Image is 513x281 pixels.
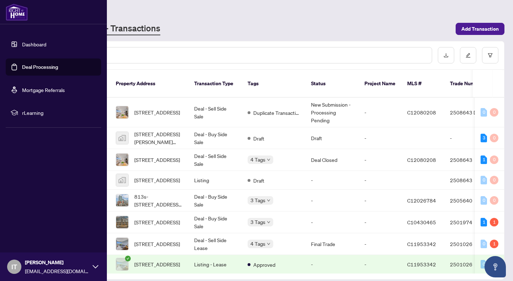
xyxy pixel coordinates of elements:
[253,109,300,117] span: Duplicate Transaction
[116,258,128,270] img: thumbnail-img
[188,211,242,233] td: Deal - Buy Side Sale
[253,177,264,184] span: Draft
[25,267,89,275] span: [EMAIL_ADDRESS][DOMAIN_NAME]
[188,190,242,211] td: Deal - Buy Side Sale
[305,127,359,149] td: Draft
[460,47,476,63] button: edit
[490,196,498,205] div: 0
[188,233,242,255] td: Deal - Sell Side Lease
[134,218,180,226] span: [STREET_ADDRESS]
[490,218,498,226] div: 1
[253,134,264,142] span: Draft
[401,70,444,98] th: MLS #
[188,98,242,127] td: Deal - Sell Side Sale
[116,194,128,206] img: thumbnail-img
[188,171,242,190] td: Listing
[305,233,359,255] td: Final Trade
[490,155,498,164] div: 0
[250,218,265,226] span: 3 Tags
[305,149,359,171] td: Deal Closed
[305,70,359,98] th: Status
[481,218,487,226] div: 1
[407,197,436,204] span: C12026784
[359,127,401,149] td: -
[305,171,359,190] td: -
[305,98,359,127] td: New Submission - Processing Pending
[490,134,498,142] div: 0
[359,171,401,190] td: -
[359,149,401,171] td: -
[481,240,487,248] div: 0
[482,47,498,63] button: filter
[481,196,487,205] div: 0
[134,193,183,208] span: 813s-[STREET_ADDRESS][PERSON_NAME]
[22,41,46,47] a: Dashboard
[116,154,128,166] img: thumbnail-img
[305,190,359,211] td: -
[490,108,498,117] div: 0
[481,155,487,164] div: 1
[242,70,305,98] th: Tags
[456,23,504,35] button: Add Transaction
[116,216,128,228] img: thumbnail-img
[267,199,270,202] span: down
[267,220,270,224] span: down
[267,158,270,162] span: down
[134,108,180,116] span: [STREET_ADDRESS]
[188,255,242,274] td: Listing - Lease
[407,261,436,267] span: C11953342
[250,155,265,164] span: 4 Tags
[438,47,454,63] button: download
[116,238,128,250] img: thumbnail-img
[125,256,131,261] span: check-circle
[359,255,401,274] td: -
[444,98,494,127] td: 2508643 DUP
[188,127,242,149] td: Deal - Buy Side Sale
[25,259,89,266] span: [PERSON_NAME]
[188,70,242,98] th: Transaction Type
[116,106,128,118] img: thumbnail-img
[110,70,188,98] th: Property Address
[490,176,498,184] div: 0
[359,233,401,255] td: -
[6,4,28,21] img: logo
[481,176,487,184] div: 0
[116,132,128,144] img: thumbnail-img
[250,240,265,248] span: 4 Tags
[444,70,494,98] th: Trade Number
[444,53,449,58] span: download
[461,23,499,35] span: Add Transaction
[267,242,270,246] span: down
[481,260,487,269] div: 0
[444,233,494,255] td: 2501026
[253,261,275,269] span: Approved
[359,190,401,211] td: -
[407,241,436,247] span: C11953342
[305,255,359,274] td: -
[359,70,401,98] th: Project Name
[407,157,436,163] span: C12080208
[134,240,180,248] span: [STREET_ADDRESS]
[407,109,436,116] span: C12080208
[444,149,494,171] td: 2508643
[134,176,180,184] span: [STREET_ADDRESS]
[407,219,436,225] span: C10430465
[134,130,183,146] span: [STREET_ADDRESS][PERSON_NAME][PERSON_NAME]
[134,156,180,164] span: [STREET_ADDRESS]
[250,196,265,204] span: 3 Tags
[116,174,128,186] img: thumbnail-img
[481,134,487,142] div: 3
[490,240,498,248] div: 1
[466,53,471,58] span: edit
[11,262,17,272] span: IT
[484,256,506,277] button: Open asap
[22,64,58,70] a: Deal Processing
[359,98,401,127] td: -
[444,171,494,190] td: 2508643
[305,211,359,233] td: -
[481,108,487,117] div: 0
[22,87,65,93] a: Mortgage Referrals
[188,149,242,171] td: Deal - Sell Side Sale
[359,211,401,233] td: -
[488,53,493,58] span: filter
